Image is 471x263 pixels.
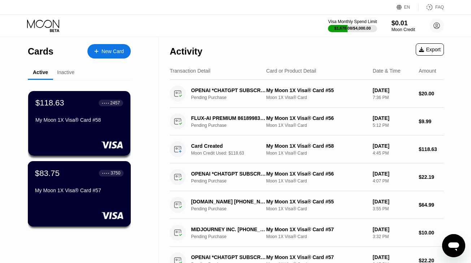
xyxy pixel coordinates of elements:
[102,172,109,174] div: ● ● ● ●
[191,178,273,184] div: Pending Purchase
[33,69,48,75] div: Active
[266,143,367,149] div: My Moon 1X Visa® Card #58
[191,171,267,177] div: OPENAI *CHATGPT SUBSCR [PHONE_NUMBER] IE
[373,68,401,74] div: Date & Time
[328,19,377,24] div: Visa Monthly Spend Limit
[392,27,415,32] div: Moon Credit
[170,219,444,247] div: MIDJOURNEY INC. [PHONE_NUMBER] USPending PurchaseMy Moon 1X Visa® Card #57Moon 1X Visa® Card[DATE...
[191,143,267,149] div: Card Created
[28,91,130,156] div: $118.63● ● ● ●2457My Moon 1X Visa® Card #58
[373,95,413,100] div: 7:36 PM
[442,234,465,257] iframe: Кнопка запуска окна обмена сообщениями
[191,254,267,260] div: OPENAI *CHATGPT SUBSCR [PHONE_NUMBER] IE
[35,98,64,108] div: $118.63
[266,199,367,204] div: My Moon 1X Visa® Card #55
[170,163,444,191] div: OPENAI *CHATGPT SUBSCR [PHONE_NUMBER] IEPending PurchaseMy Moon 1X Visa® Card #56Moon 1X Visa® Ca...
[35,168,60,178] div: $83.75
[373,151,413,156] div: 4:45 PM
[419,91,444,96] div: $20.00
[191,227,267,232] div: MIDJOURNEY INC. [PHONE_NUMBER] US
[170,108,444,135] div: FLUX-AI PREMIUM 8618998361486HKPending PurchaseMy Moon 1X Visa® Card #56Moon 1X Visa® Card[DATE]5...
[266,151,367,156] div: Moon 1X Visa® Card
[328,19,377,32] div: Visa Monthly Spend Limit$1,678.08/$4,000.00
[419,230,444,236] div: $10.00
[373,171,413,177] div: [DATE]
[373,227,413,232] div: [DATE]
[191,123,273,128] div: Pending Purchase
[373,234,413,239] div: 3:32 PM
[35,117,123,123] div: My Moon 1X Visa® Card #58
[87,44,131,59] div: New Card
[101,48,124,55] div: New Card
[397,4,419,11] div: EN
[57,69,74,75] div: Inactive
[266,68,316,74] div: Card or Product Detail
[266,95,367,100] div: Moon 1X Visa® Card
[419,146,444,152] div: $118.63
[419,174,444,180] div: $22.19
[191,151,273,156] div: Moon Credit Used: $118.63
[191,206,273,211] div: Pending Purchase
[266,87,367,93] div: My Moon 1X Visa® Card #55
[416,43,444,56] div: Export
[373,87,413,93] div: [DATE]
[392,20,415,27] div: $0.01
[404,5,410,10] div: EN
[266,123,367,128] div: Moon 1X Visa® Card
[266,206,367,211] div: Moon 1X Visa® Card
[373,199,413,204] div: [DATE]
[419,47,441,52] div: Export
[373,115,413,121] div: [DATE]
[170,80,444,108] div: OPENAI *CHATGPT SUBSCR [PHONE_NUMBER] USPending PurchaseMy Moon 1X Visa® Card #55Moon 1X Visa® Ca...
[266,115,367,121] div: My Moon 1X Visa® Card #56
[266,171,367,177] div: My Moon 1X Visa® Card #56
[419,4,444,11] div: FAQ
[373,123,413,128] div: 5:12 PM
[373,178,413,184] div: 4:07 PM
[170,191,444,219] div: [DOMAIN_NAME] [PHONE_NUMBER] SGPending PurchaseMy Moon 1X Visa® Card #55Moon 1X Visa® Card[DATE]3...
[334,26,371,30] div: $1,678.08 / $4,000.00
[266,234,367,239] div: Moon 1X Visa® Card
[191,115,267,121] div: FLUX-AI PREMIUM 8618998361486HK
[191,87,267,93] div: OPENAI *CHATGPT SUBSCR [PHONE_NUMBER] US
[419,202,444,208] div: $64.99
[266,227,367,232] div: My Moon 1X Visa® Card #57
[191,95,273,100] div: Pending Purchase
[373,206,413,211] div: 3:55 PM
[28,161,130,226] div: $83.75● ● ● ●3750My Moon 1X Visa® Card #57
[435,5,444,10] div: FAQ
[28,46,53,57] div: Cards
[419,118,444,124] div: $9.99
[191,234,273,239] div: Pending Purchase
[373,254,413,260] div: [DATE]
[419,68,436,74] div: Amount
[170,135,444,163] div: Card CreatedMoon Credit Used: $118.63My Moon 1X Visa® Card #58Moon 1X Visa® Card[DATE]4:45 PM$118.63
[35,187,124,193] div: My Moon 1X Visa® Card #57
[266,254,367,260] div: My Moon 1X Visa® Card #57
[111,171,120,176] div: 3750
[191,199,267,204] div: [DOMAIN_NAME] [PHONE_NUMBER] SG
[110,100,120,105] div: 2457
[170,46,202,57] div: Activity
[170,68,210,74] div: Transaction Detail
[373,143,413,149] div: [DATE]
[102,102,109,104] div: ● ● ● ●
[392,20,415,32] div: $0.01Moon Credit
[266,178,367,184] div: Moon 1X Visa® Card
